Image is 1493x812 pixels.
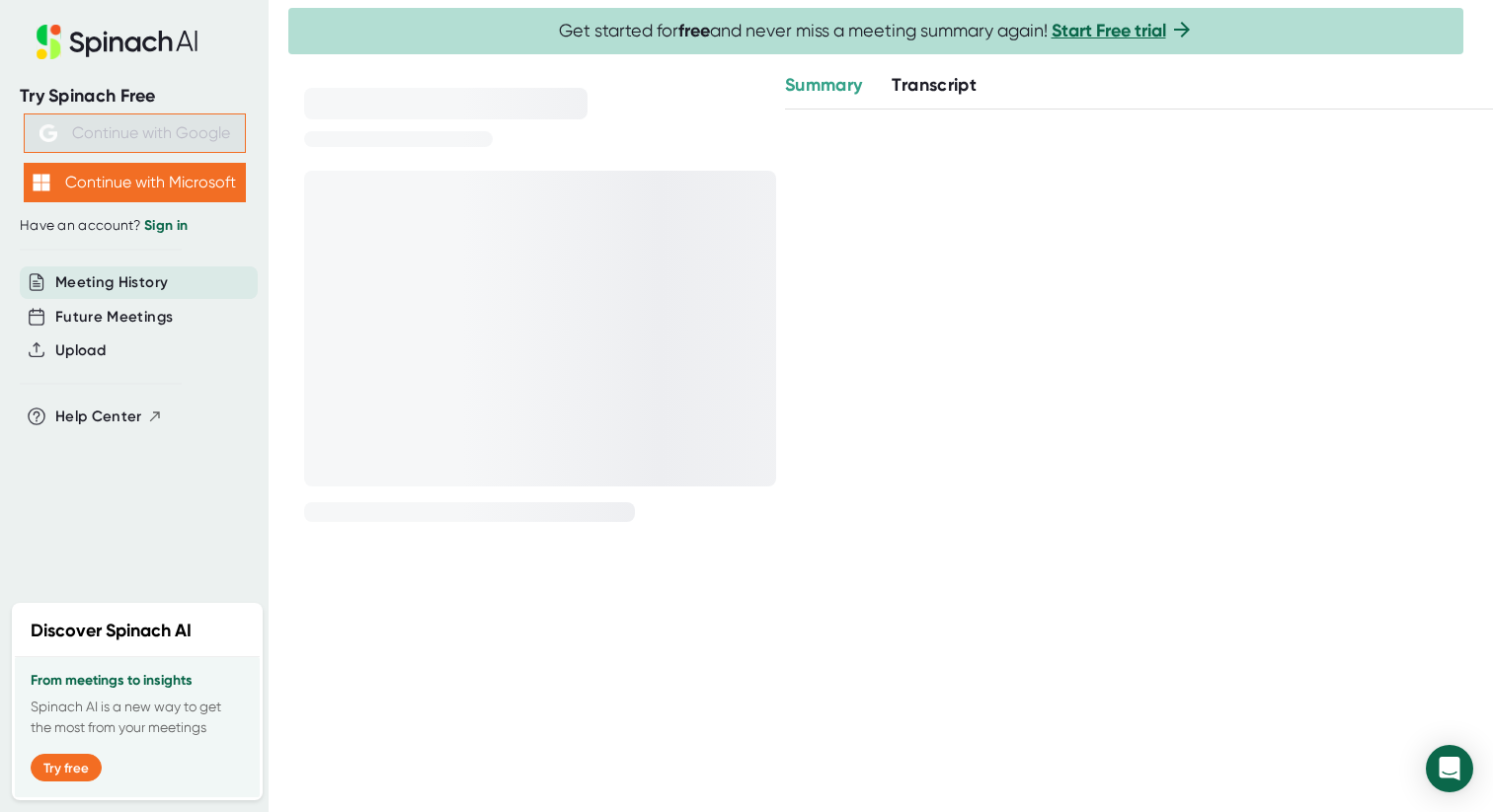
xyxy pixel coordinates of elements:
[892,72,977,99] button: Transcript
[55,406,163,428] button: Help Center
[55,339,106,362] button: Upload
[20,217,249,235] div: Have an account?
[678,20,710,41] b: free
[1426,745,1473,792] div: Open Intercom Messenger
[24,163,246,202] button: Continue with Microsoft
[55,406,142,428] span: Help Center
[559,20,1194,42] span: Get started for and never miss a meeting summary again!
[785,74,862,96] span: Summary
[785,72,862,99] button: Summary
[31,697,244,738] p: Spinach AI is a new way to get the most from your meetings
[892,74,977,96] span: Transcript
[55,271,168,294] button: Meeting History
[39,124,57,142] img: Aehbyd4JwY73AAAAAElFTkSuQmCC
[31,754,102,781] button: Try free
[55,306,173,329] button: Future Meetings
[31,673,244,689] h3: From meetings to insights
[24,113,246,153] button: Continue with Google
[144,217,188,234] a: Sign in
[1052,20,1166,41] a: Start Free trial
[20,85,249,108] div: Try Spinach Free
[31,618,192,644] h2: Discover Spinach AI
